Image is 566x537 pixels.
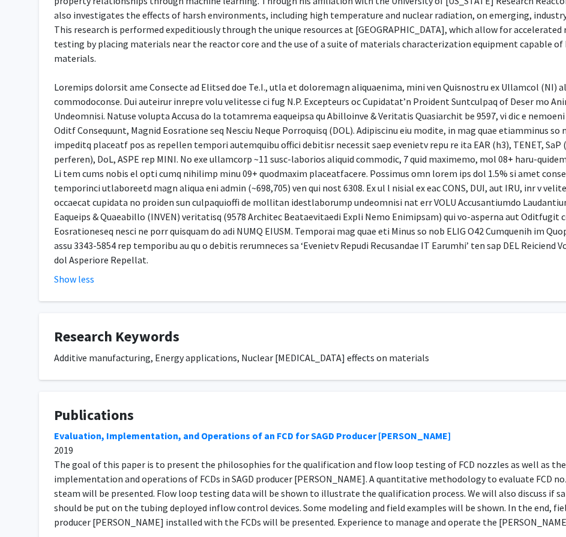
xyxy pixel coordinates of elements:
[9,483,51,528] iframe: Chat
[54,430,451,442] a: Evaluation, Implementation, and Operations of an FCD for SAGD Producer [PERSON_NAME]
[54,272,94,286] button: Show less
